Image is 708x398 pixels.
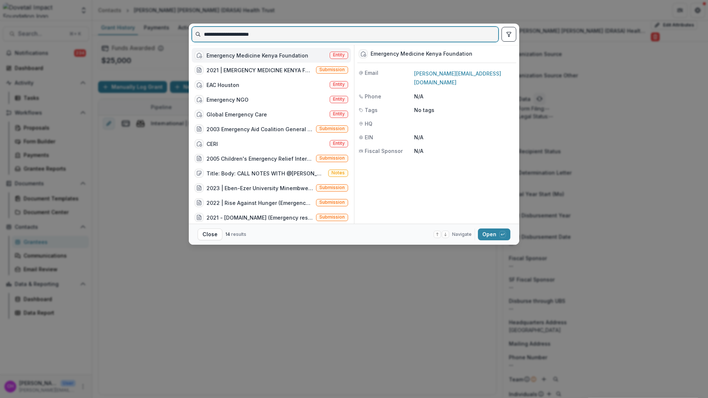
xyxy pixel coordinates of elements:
span: Submission [319,200,345,205]
div: Emergency Medicine Kenya Foundation [206,52,308,59]
div: EAC Houston [206,81,239,89]
div: 2021 | EMERGENCY MEDICINE KENYA FOUNDATION | Accel [206,66,313,74]
div: CERI [206,140,218,148]
div: Title: Body: CALL NOTES WITH @[PERSON_NAME]?&nbsp;Salvation Army Houston8.13.20Responding with re... [206,170,325,177]
span: Email [365,69,378,77]
span: Entity [333,82,345,87]
button: Close [198,228,222,240]
p: No tags [414,106,434,114]
div: 2023 | Eben-Ezer University Minembwe (UEMI) (Emergency operational funds for 2023; no full applic... [206,184,313,192]
span: Entity [333,97,345,102]
div: 2003 Emergency Aid Coalition General Operating [206,125,313,133]
div: 2005 Children's Emergency Relief International General Operating [206,155,313,163]
p: N/A [414,147,515,155]
div: 2022 | Rise Against Hunger (Emergency feeding programs via partner orgs, plus some more medium-te... [206,199,313,207]
span: Entity [333,52,345,57]
div: 2021 - [DOMAIN_NAME] (Emergency response org in [GEOGRAPHIC_DATA]) [206,214,313,221]
div: Global Emergency Care [206,111,267,118]
span: Tags [365,106,378,114]
span: Entity [333,141,345,146]
div: Emergency NGO [206,96,249,104]
span: Submission [319,214,345,220]
span: Submission [319,126,345,131]
span: Submission [319,67,345,72]
span: Fiscal Sponsor [365,147,403,155]
a: [PERSON_NAME][EMAIL_ADDRESS][DOMAIN_NAME] [414,70,501,85]
button: Open [478,228,510,240]
span: Entity [333,111,345,116]
p: N/A [414,92,515,100]
span: results [231,231,246,237]
span: HQ [365,120,372,128]
span: 14 [225,231,230,237]
p: N/A [414,133,515,141]
span: Navigate [452,231,472,238]
span: Notes [332,170,345,175]
span: Submission [319,156,345,161]
button: toggle filters [502,27,516,42]
span: EIN [365,133,373,141]
div: Emergency Medicine Kenya Foundation [371,51,472,57]
span: Submission [319,185,345,190]
span: Phone [365,92,381,100]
